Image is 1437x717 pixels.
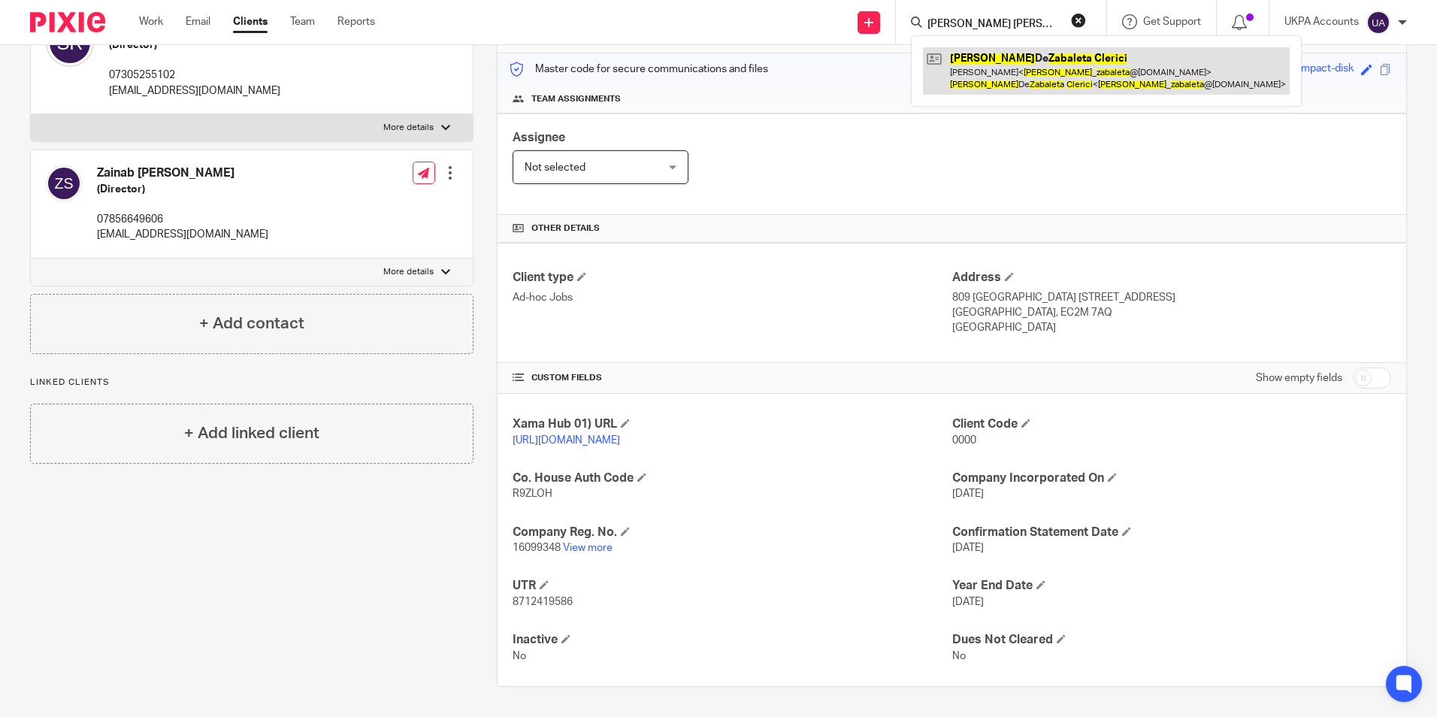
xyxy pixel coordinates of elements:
img: svg%3E [1366,11,1390,35]
span: Not selected [525,162,585,173]
h5: (Director) [109,38,280,53]
span: No [513,651,526,661]
p: [GEOGRAPHIC_DATA] [952,320,1391,335]
a: [URL][DOMAIN_NAME] [513,435,620,446]
span: 8712419586 [513,597,573,607]
h4: + Add linked client [184,422,319,445]
img: svg%3E [46,165,82,201]
p: UKPA Accounts [1284,14,1359,29]
h4: + Add contact [199,312,304,335]
h4: Inactive [513,632,951,648]
div: liberal-violet-polka-dotted-compact-disk [1164,61,1354,78]
h4: Dues Not Cleared [952,632,1391,648]
p: 07856649606 [97,212,268,227]
h4: Company Reg. No. [513,525,951,540]
span: Get Support [1143,17,1201,27]
span: Assignee [513,132,565,144]
p: 809 [GEOGRAPHIC_DATA] [STREET_ADDRESS] [952,290,1391,305]
label: Show empty fields [1256,371,1342,386]
span: [DATE] [952,543,984,553]
p: More details [383,266,434,278]
h4: Xama Hub 01) URL [513,416,951,432]
h5: (Director) [97,182,268,197]
button: Clear [1071,13,1086,28]
p: Ad-hoc Jobs [513,290,951,305]
img: Pixie [30,12,105,32]
a: Work [139,14,163,29]
h4: Co. House Auth Code [513,470,951,486]
p: Master code for secure communications and files [509,62,768,77]
span: 0000 [952,435,976,446]
span: 16099348 [513,543,561,553]
h4: Zainab [PERSON_NAME] [97,165,268,181]
h4: UTR [513,578,951,594]
p: Linked clients [30,377,473,389]
h4: Client type [513,270,951,286]
h4: CUSTOM FIELDS [513,372,951,384]
h4: Address [952,270,1391,286]
a: Team [290,14,315,29]
h4: Confirmation Statement Date [952,525,1391,540]
span: [DATE] [952,597,984,607]
a: View more [563,543,613,553]
span: No [952,651,966,661]
a: Clients [233,14,268,29]
span: [DATE] [952,489,984,499]
span: Team assignments [531,93,621,105]
h4: Year End Date [952,578,1391,594]
p: More details [383,122,434,134]
p: [GEOGRAPHIC_DATA], EC2M 7AQ [952,305,1391,320]
h4: Client Code [952,416,1391,432]
p: [EMAIL_ADDRESS][DOMAIN_NAME] [109,83,280,98]
input: Search [926,18,1061,32]
span: Other details [531,222,600,234]
h4: Company Incorporated On [952,470,1391,486]
p: [EMAIL_ADDRESS][DOMAIN_NAME] [97,227,268,242]
a: Email [186,14,210,29]
a: Reports [337,14,375,29]
span: R9ZLOH [513,489,552,499]
p: 07305255102 [109,68,280,83]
